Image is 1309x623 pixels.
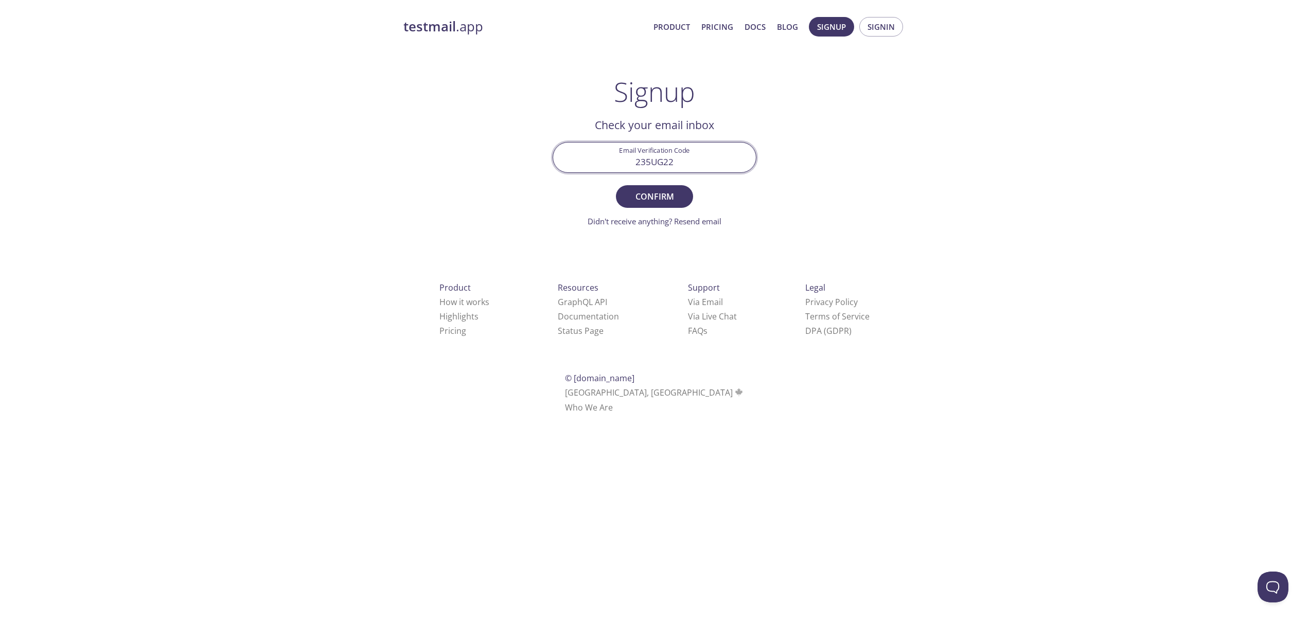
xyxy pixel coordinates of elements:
[688,282,720,293] span: Support
[859,17,903,37] button: Signin
[588,216,721,226] a: Didn't receive anything? Resend email
[558,325,604,336] a: Status Page
[868,20,895,33] span: Signin
[688,296,723,308] a: Via Email
[745,20,766,33] a: Docs
[565,372,634,384] span: © [DOMAIN_NAME]
[688,325,707,336] a: FAQ
[703,325,707,336] span: s
[701,20,733,33] a: Pricing
[558,311,619,322] a: Documentation
[558,296,607,308] a: GraphQL API
[1258,572,1288,602] iframe: Help Scout Beacon - Open
[439,282,471,293] span: Product
[439,296,489,308] a: How it works
[805,311,870,322] a: Terms of Service
[565,402,613,413] a: Who We Are
[403,17,456,35] strong: testmail
[565,387,745,398] span: [GEOGRAPHIC_DATA], [GEOGRAPHIC_DATA]
[558,282,598,293] span: Resources
[553,116,756,134] h2: Check your email inbox
[439,311,479,322] a: Highlights
[614,76,695,107] h1: Signup
[777,20,798,33] a: Blog
[688,311,737,322] a: Via Live Chat
[616,185,693,208] button: Confirm
[805,325,852,336] a: DPA (GDPR)
[817,20,846,33] span: Signup
[653,20,690,33] a: Product
[439,325,466,336] a: Pricing
[805,296,858,308] a: Privacy Policy
[403,18,645,35] a: testmail.app
[809,17,854,37] button: Signup
[627,189,682,204] span: Confirm
[805,282,825,293] span: Legal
